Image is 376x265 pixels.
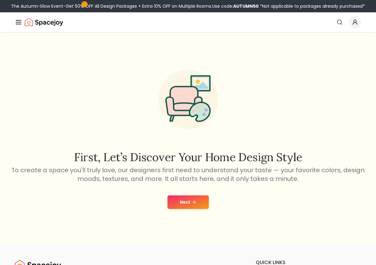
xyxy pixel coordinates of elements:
span: *Not applicable to packages already purchased* [259,3,365,9]
nav: Global [15,12,361,32]
p: To create a space you'll truly love, our designers first need to understand your taste — your fav... [10,166,366,183]
img: Spacejoy Logo [25,16,63,28]
b: AUTUMN50 [233,3,259,9]
span: Use code: [212,3,259,9]
a: Spacejoy [25,16,63,28]
button: Next [167,195,209,209]
h2: First, let’s discover your home design style [10,151,366,163]
img: Start Style Quiz Illustration [149,60,228,139]
div: The Autumn Glow Event-Get 50% OFF All Design Packages + Extra 10% OFF on Multiple Rooms. [11,3,365,9]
